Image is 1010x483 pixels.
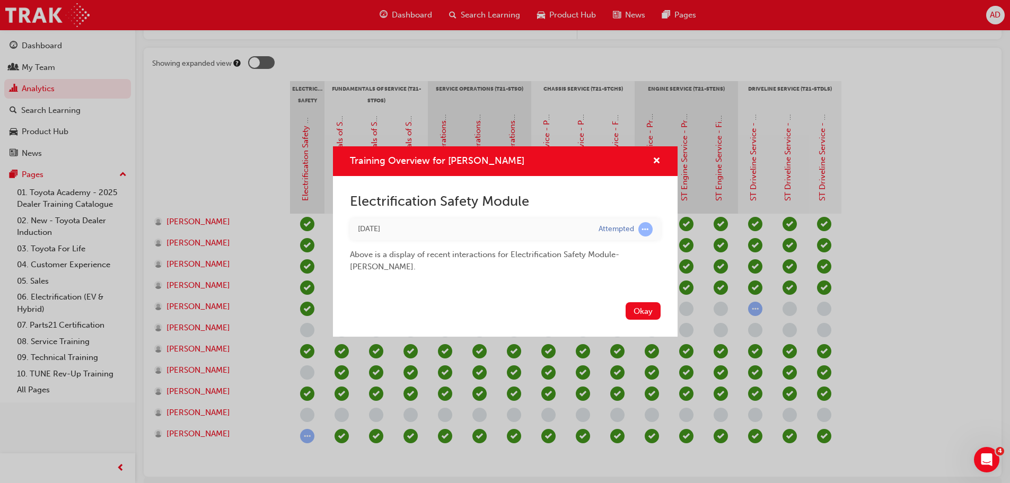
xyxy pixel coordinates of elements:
span: Training Overview for [PERSON_NAME] [350,155,524,166]
span: learningRecordVerb_ATTEMPT-icon [638,222,653,236]
h2: Electrification Safety Module [350,193,661,210]
button: Okay [626,302,661,320]
div: Training Overview for Vinu Varghese [333,146,678,337]
iframe: Intercom live chat [974,447,999,472]
div: Attempted [599,224,634,234]
div: Tue Jun 10 2025 16:13:52 GMT+1000 (Australian Eastern Standard Time) [358,223,583,235]
span: 4 [996,447,1004,455]
button: cross-icon [653,155,661,168]
span: cross-icon [653,157,661,166]
div: Above is a display of recent interactions for Electrification Safety Module - [PERSON_NAME] . [350,240,661,273]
